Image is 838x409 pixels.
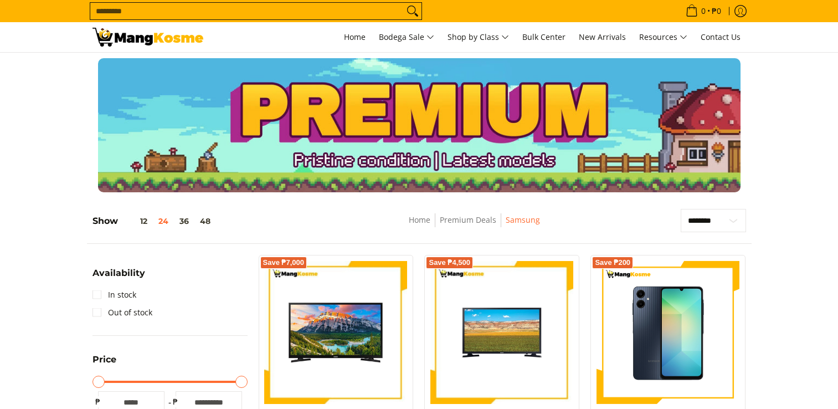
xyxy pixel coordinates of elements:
span: • [682,5,724,17]
span: New Arrivals [579,32,626,42]
span: ₱0 [710,7,723,15]
button: 12 [118,217,153,226]
summary: Open [92,269,145,286]
a: Out of stock [92,304,152,321]
span: ₱ [170,396,181,407]
a: Bulk Center [517,22,571,52]
span: ₱ [92,396,104,407]
button: 36 [174,217,194,226]
span: Save ₱7,000 [263,259,305,266]
summary: Open [92,355,116,372]
a: New Arrivals [573,22,631,52]
span: Shop by Class [448,30,509,44]
span: Resources [639,30,687,44]
a: In stock [92,286,136,304]
a: Contact Us [695,22,746,52]
span: Price [92,355,116,364]
button: 24 [153,217,174,226]
span: Samsung [506,213,540,227]
img: samsung-a06-smartphone-full-view-mang-kosme [597,261,739,404]
button: 48 [194,217,216,226]
span: 0 [700,7,707,15]
span: Save ₱4,500 [429,259,470,266]
a: Home [338,22,371,52]
span: Save ₱200 [595,259,630,266]
img: samsung-43-inch-led-tv-full-view- mang-kosme [265,261,408,404]
img: samsung-32-inch-led-tv-full-view-mang-kosme [430,261,573,404]
nav: Main Menu [214,22,746,52]
h5: Show [92,216,216,227]
span: Availability [92,269,145,278]
span: Bodega Sale [379,30,434,44]
span: Contact Us [701,32,741,42]
button: Search [404,3,421,19]
a: Home [409,214,430,225]
a: Bodega Sale [373,22,440,52]
a: Shop by Class [442,22,515,52]
nav: Breadcrumbs [328,213,621,238]
img: Premium Deals: Best Premium Home Appliances Sale l Mang Kosme Samsung [92,28,203,47]
span: Bulk Center [522,32,565,42]
a: Premium Deals [440,214,496,225]
span: Home [344,32,366,42]
a: Resources [634,22,693,52]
